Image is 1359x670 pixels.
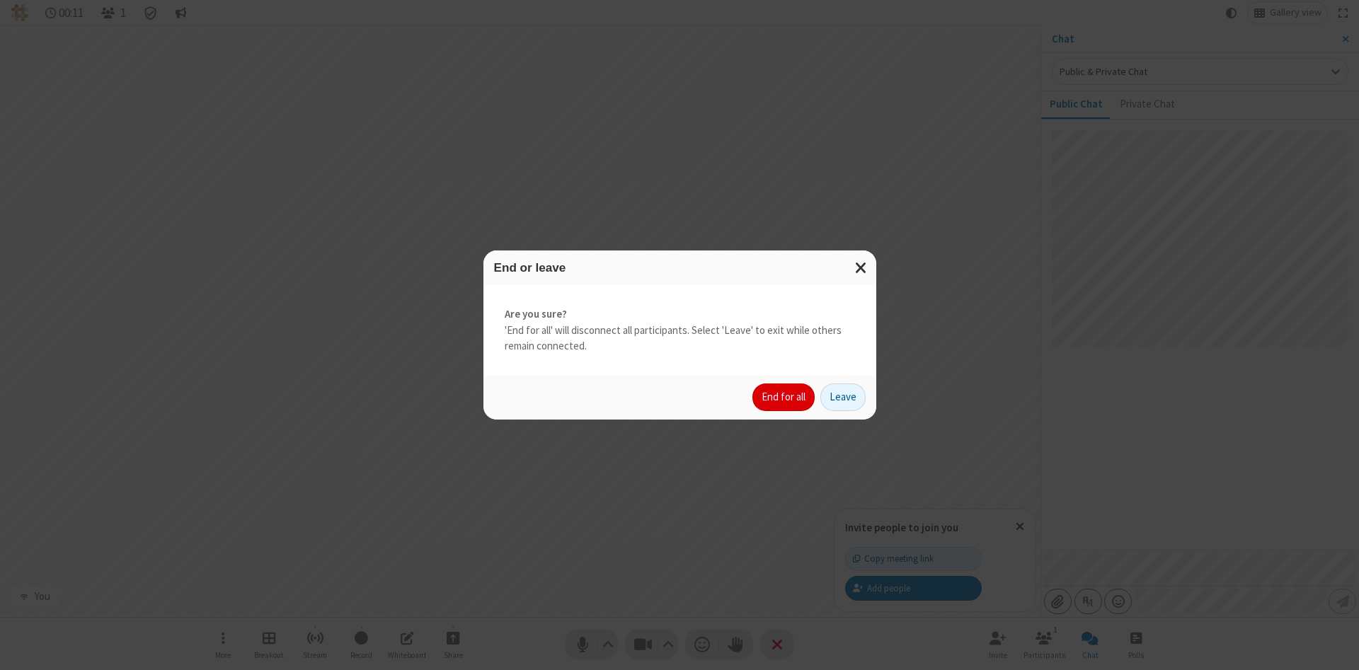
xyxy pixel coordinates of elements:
[505,306,855,323] strong: Are you sure?
[847,250,876,285] button: Close modal
[483,285,876,376] div: 'End for all' will disconnect all participants. Select 'Leave' to exit while others remain connec...
[494,261,866,275] h3: End or leave
[820,383,866,412] button: Leave
[752,383,815,412] button: End for all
